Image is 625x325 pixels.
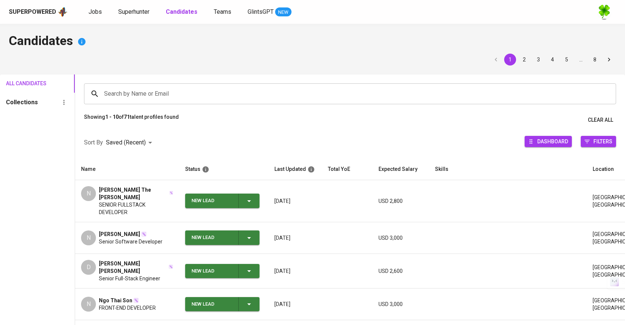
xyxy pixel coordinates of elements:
[191,230,232,245] div: New Lead
[191,297,232,312] div: New Lead
[191,264,232,278] div: New Lead
[168,264,173,269] img: magic_wand.svg
[373,159,429,180] th: Expected Salary
[81,230,96,245] div: N
[214,7,233,17] a: Teams
[378,197,423,205] p: USD 2,800
[489,54,616,66] nav: pagination navigation
[525,136,572,147] button: Dashboard
[185,194,260,208] button: New Lead
[118,7,151,17] a: Superhunter
[118,8,149,15] span: Superhunter
[105,114,119,120] b: 1 - 10
[378,300,423,308] p: USD 3,000
[537,136,568,146] span: Dashboard
[6,79,36,88] span: All Candidates
[588,115,613,125] span: Clear All
[248,7,291,17] a: GlintsGPT NEW
[274,197,316,205] p: [DATE]
[99,304,156,312] span: FRONT-END DEVELOPER
[81,297,96,312] div: N
[504,54,516,66] button: page 1
[575,56,587,63] div: …
[106,136,155,150] div: Saved (Recent)
[179,159,268,180] th: Status
[185,264,260,278] button: New Lead
[248,8,274,15] span: GlintsGPT
[268,159,322,180] th: Last Updated
[185,230,260,245] button: New Lead
[88,8,102,15] span: Jobs
[106,138,146,147] p: Saved (Recent)
[124,114,130,120] b: 71
[589,54,601,66] button: Go to page 8
[597,4,612,19] img: f9493b8c-82b8-4f41-8722-f5d69bb1b761.jpg
[322,159,373,180] th: Total YoE
[99,201,173,216] span: SENIOR FULLSTACK DEVELOPER
[9,8,56,16] div: Superpowered
[593,136,612,146] span: Filters
[547,54,558,66] button: Go to page 4
[81,186,96,201] div: N
[561,54,573,66] button: Go to page 5
[166,8,197,15] b: Candidates
[84,113,179,127] p: Showing of talent profiles found
[191,194,232,208] div: New Lead
[9,33,616,51] h4: Candidates
[274,300,316,308] p: [DATE]
[166,7,199,17] a: Candidates
[378,267,423,275] p: USD 2,600
[6,97,38,108] h6: Collections
[603,54,615,66] button: Go to next page
[58,6,68,17] img: app logo
[532,54,544,66] button: Go to page 3
[429,159,587,180] th: Skills
[274,234,316,242] p: [DATE]
[88,7,103,17] a: Jobs
[99,230,140,238] span: [PERSON_NAME]
[274,267,316,275] p: [DATE]
[378,234,423,242] p: USD 3,000
[99,186,168,201] span: [PERSON_NAME] The [PERSON_NAME]
[141,231,147,237] img: magic_wand.svg
[84,138,103,147] p: Sort By
[585,113,616,127] button: Clear All
[518,54,530,66] button: Go to page 2
[581,136,616,147] button: Filters
[214,8,231,15] span: Teams
[99,238,162,245] span: Senior Software Developer
[99,275,160,282] span: Senior Full-Stack Engineer
[99,260,168,275] span: [PERSON_NAME] [PERSON_NAME]
[75,159,179,180] th: Name
[81,260,96,275] div: D
[275,9,291,16] span: NEW
[99,297,132,304] span: Ngo Thai Son
[9,6,68,17] a: Superpoweredapp logo
[185,297,260,312] button: New Lead
[133,297,139,303] img: magic_wand.svg
[169,191,174,195] img: magic_wand.svg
